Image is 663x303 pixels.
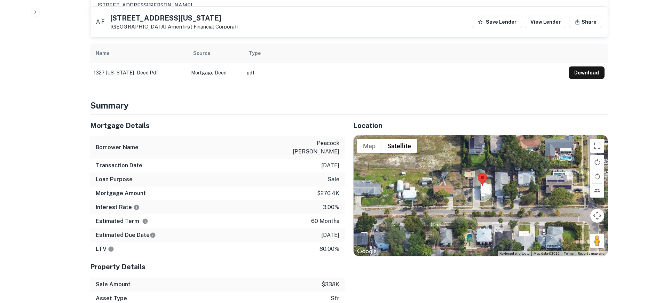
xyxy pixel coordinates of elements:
[499,251,529,256] button: Keyboard shortcuts
[277,139,339,156] p: peacock [PERSON_NAME]
[90,63,188,82] td: 1327 [US_STATE] - deed.pdf
[331,294,339,303] p: sfr
[355,247,378,256] a: Open this area in Google Maps (opens a new window)
[590,184,604,198] button: Tilt map
[525,16,566,28] a: View Lender
[578,252,606,255] a: Report a map error
[108,246,114,252] svg: LTVs displayed on the website are for informational purposes only and may be reported incorrectly...
[96,203,140,212] h6: Interest Rate
[110,15,238,22] h5: [STREET_ADDRESS][US_STATE]
[96,18,105,26] p: A F
[150,232,156,238] svg: Estimate is based on a standard schedule for this type of loan.
[590,169,604,183] button: Rotate map counterclockwise
[590,155,604,169] button: Rotate map clockwise
[569,66,605,79] button: Download
[243,43,565,63] th: Type
[534,252,560,255] span: Map data ©2025
[110,24,238,30] p: [GEOGRAPHIC_DATA]
[90,262,345,272] h5: Property Details
[193,49,210,57] div: Source
[97,1,247,9] p: [STREET_ADDRESS][PERSON_NAME]
[317,189,339,198] p: $270.4k
[319,245,339,253] p: 80.00%
[353,120,608,131] h5: Location
[142,218,148,224] svg: Term is based on a standard schedule for this type of loan.
[357,139,381,153] button: Show street map
[96,189,146,198] h6: Mortgage Amount
[96,143,139,152] h6: Borrower Name
[96,175,133,184] h6: Loan Purpose
[311,217,339,225] p: 60 months
[96,294,127,303] h6: Asset Type
[327,175,339,184] p: sale
[96,280,131,289] h6: Sale Amount
[90,43,188,63] th: Name
[90,99,608,112] h4: Summary
[96,217,148,225] h6: Estimated Term
[321,161,339,170] p: [DATE]
[590,139,604,153] button: Toggle fullscreen view
[90,43,608,82] div: scrollable content
[133,204,140,210] svg: The interest rates displayed on the website are for informational purposes only and may be report...
[321,231,339,239] p: [DATE]
[590,234,604,248] button: Drag Pegman onto the map to open Street View
[249,49,261,57] div: Type
[96,161,142,170] h6: Transaction Date
[188,43,243,63] th: Source
[381,139,417,153] button: Show satellite imagery
[96,49,109,57] div: Name
[472,16,522,28] button: Save Lender
[168,24,238,30] a: Amerifirst Financial Corporati
[590,209,604,223] button: Map camera controls
[96,12,105,32] a: A F
[564,252,574,255] a: Terms (opens in new tab)
[90,120,345,131] h5: Mortgage Details
[323,203,339,212] p: 3.00%
[628,247,663,281] iframe: Chat Widget
[243,63,565,82] td: pdf
[569,16,602,28] button: Share
[96,231,156,239] h6: Estimated Due Date
[96,245,114,253] h6: LTV
[355,247,378,256] img: Google
[322,280,339,289] p: $338k
[188,63,243,82] td: Mortgage Deed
